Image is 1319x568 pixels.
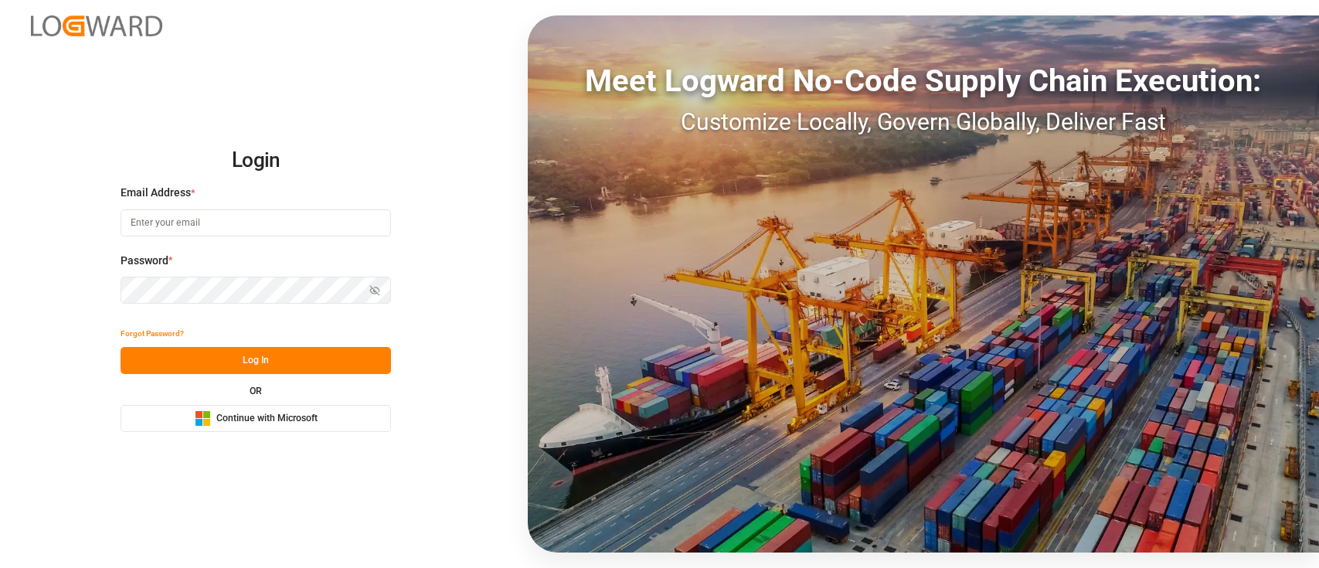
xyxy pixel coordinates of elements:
input: Enter your email [121,209,391,236]
button: Log In [121,347,391,374]
button: Forgot Password? [121,320,184,347]
img: Logward_new_orange.png [31,15,162,36]
div: Customize Locally, Govern Globally, Deliver Fast [528,104,1319,139]
span: Password [121,253,168,269]
small: OR [250,386,262,396]
div: Meet Logward No-Code Supply Chain Execution: [528,58,1319,104]
span: Continue with Microsoft [216,412,318,426]
span: Email Address [121,185,191,201]
h2: Login [121,136,391,185]
button: Continue with Microsoft [121,405,391,432]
